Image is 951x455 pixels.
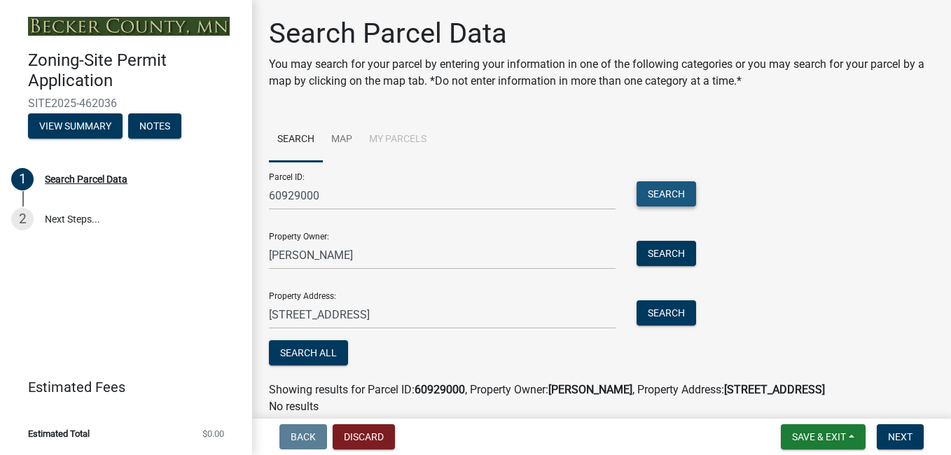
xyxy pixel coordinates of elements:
[11,208,34,230] div: 2
[548,383,632,396] strong: [PERSON_NAME]
[279,424,327,449] button: Back
[888,431,912,442] span: Next
[28,17,230,36] img: Becker County, Minnesota
[28,121,123,132] wm-modal-confirm: Summary
[45,174,127,184] div: Search Parcel Data
[637,181,696,206] button: Search
[415,383,465,396] strong: 60929000
[28,113,123,139] button: View Summary
[269,398,934,415] p: No results
[202,429,224,438] span: $0.00
[269,118,323,162] a: Search
[11,373,230,401] a: Estimated Fees
[291,431,316,442] span: Back
[724,383,825,396] strong: [STREET_ADDRESS]
[128,113,181,139] button: Notes
[28,429,90,438] span: Estimated Total
[11,168,34,190] div: 1
[637,300,696,325] button: Search
[269,17,934,50] h1: Search Parcel Data
[28,50,241,91] h4: Zoning-Site Permit Application
[269,56,934,90] p: You may search for your parcel by entering your information in one of the following categories or...
[637,241,696,266] button: Search
[792,431,846,442] span: Save & Exit
[323,118,361,162] a: Map
[128,121,181,132] wm-modal-confirm: Notes
[781,424,866,449] button: Save & Exit
[28,97,224,110] span: SITE2025-462036
[333,424,395,449] button: Discard
[269,381,934,398] div: Showing results for Parcel ID: , Property Owner: , Property Address:
[877,424,924,449] button: Next
[269,340,348,365] button: Search All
